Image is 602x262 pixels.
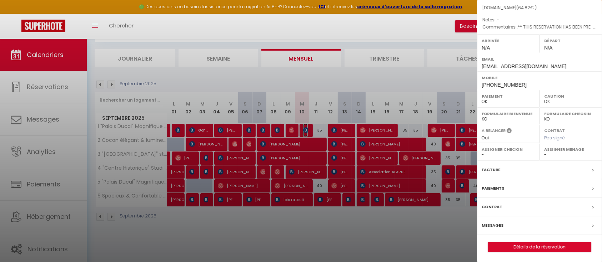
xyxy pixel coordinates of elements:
span: - [497,17,499,23]
label: Contrat [544,128,565,132]
label: A relancer [482,128,506,134]
span: ( € ) [516,5,537,11]
label: Messages [482,222,503,229]
span: [EMAIL_ADDRESS][DOMAIN_NAME] [482,63,566,69]
label: Assigner Menage [544,146,597,153]
label: Formulaire Bienvenue [482,110,535,117]
span: Pas signé [544,135,565,141]
span: N/A [482,45,490,51]
label: Assigner Checkin [482,146,535,153]
i: Sélectionner OUI si vous souhaiter envoyer les séquences de messages post-checkout [507,128,512,135]
button: Ouvrir le widget de chat LiveChat [6,3,27,24]
div: [DOMAIN_NAME] [482,5,597,11]
label: Email [482,56,597,63]
label: Facture [482,166,500,174]
p: Commentaires : [482,24,597,31]
p: Notes : [482,16,597,24]
label: Arrivée [482,37,535,44]
label: Contrat [482,203,502,211]
span: 64.82 [518,5,530,11]
label: Paiements [482,185,504,192]
label: Formulaire Checkin [544,110,597,117]
button: Détails de la réservation [488,242,591,252]
label: Départ [544,37,597,44]
label: Caution [544,93,597,100]
span: N/A [544,45,552,51]
label: Paiement [482,93,535,100]
a: Détails de la réservation [488,242,591,252]
span: [PHONE_NUMBER] [482,82,527,88]
label: Mobile [482,74,597,81]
